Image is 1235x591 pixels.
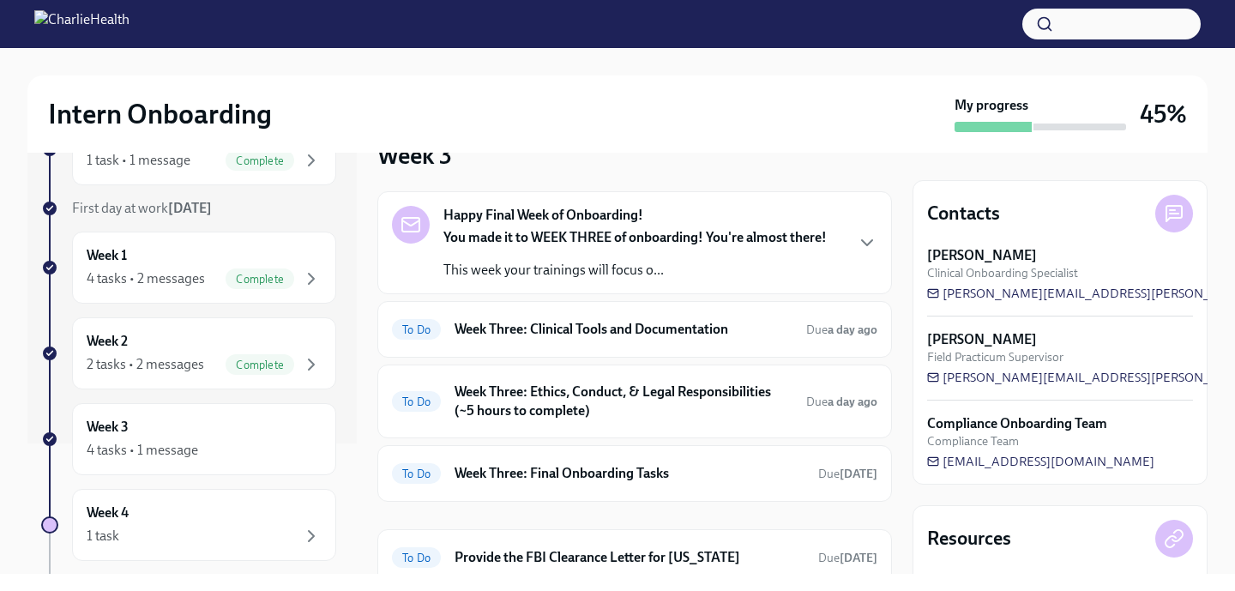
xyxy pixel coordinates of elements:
[828,395,877,409] strong: a day ago
[455,548,804,567] h6: Provide the FBI Clearance Letter for [US_STATE]
[392,395,441,408] span: To Do
[392,379,877,424] a: To DoWeek Three: Ethics, Conduct, & Legal Responsibilities (~5 hours to complete)Duea day ago
[806,394,877,410] span: September 23rd, 2025 15:00
[87,504,129,522] h6: Week 4
[818,551,877,565] span: Due
[828,323,877,337] strong: a day ago
[41,199,336,218] a: First day at work[DATE]
[226,359,294,371] span: Complete
[41,317,336,389] a: Week 22 tasks • 2 messagesComplete
[443,229,827,245] strong: You made it to WEEK THREE of onboarding! You're almost there!
[168,200,212,216] strong: [DATE]
[41,403,336,475] a: Week 34 tasks • 1 message
[392,544,877,571] a: To DoProvide the FBI Clearance Letter for [US_STATE]Due[DATE]
[87,355,204,374] div: 2 tasks • 2 messages
[34,10,130,38] img: CharlieHealth
[927,526,1011,552] h4: Resources
[1140,99,1187,130] h3: 45%
[840,467,877,481] strong: [DATE]
[87,151,190,170] div: 1 task • 1 message
[392,460,877,487] a: To DoWeek Three: Final Onboarding TasksDue[DATE]
[927,330,1037,349] strong: [PERSON_NAME]
[955,96,1028,115] strong: My progress
[806,395,877,409] span: Due
[41,489,336,561] a: Week 41 task
[72,200,212,216] span: First day at work
[455,383,792,420] h6: Week Three: Ethics, Conduct, & Legal Responsibilities (~5 hours to complete)
[226,273,294,286] span: Complete
[818,466,877,482] span: September 21st, 2025 15:00
[455,464,804,483] h6: Week Three: Final Onboarding Tasks
[392,316,877,343] a: To DoWeek Three: Clinical Tools and DocumentationDuea day ago
[927,201,1000,226] h4: Contacts
[927,265,1078,281] span: Clinical Onboarding Specialist
[87,269,205,288] div: 4 tasks • 2 messages
[377,140,452,171] h3: Week 3
[392,552,441,564] span: To Do
[840,551,877,565] strong: [DATE]
[87,246,127,265] h6: Week 1
[927,246,1037,265] strong: [PERSON_NAME]
[443,206,643,225] strong: Happy Final Week of Onboarding!
[927,571,1122,590] a: Group Facilitator Resource Guide
[927,349,1063,365] span: Field Practicum Supervisor
[226,154,294,167] span: Complete
[392,467,441,480] span: To Do
[48,97,272,131] h2: Intern Onboarding
[927,414,1107,433] strong: Compliance Onboarding Team
[41,232,336,304] a: Week 14 tasks • 2 messagesComplete
[455,320,792,339] h6: Week Three: Clinical Tools and Documentation
[818,550,877,566] span: October 8th, 2025 15:00
[806,323,877,337] span: Due
[927,433,1019,449] span: Compliance Team
[87,418,129,437] h6: Week 3
[87,527,119,546] div: 1 task
[392,323,441,336] span: To Do
[818,467,877,481] span: Due
[806,322,877,338] span: September 23rd, 2025 15:00
[87,441,198,460] div: 4 tasks • 1 message
[87,332,128,351] h6: Week 2
[443,261,827,280] p: This week your trainings will focus o...
[927,453,1154,470] a: [EMAIL_ADDRESS][DOMAIN_NAME]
